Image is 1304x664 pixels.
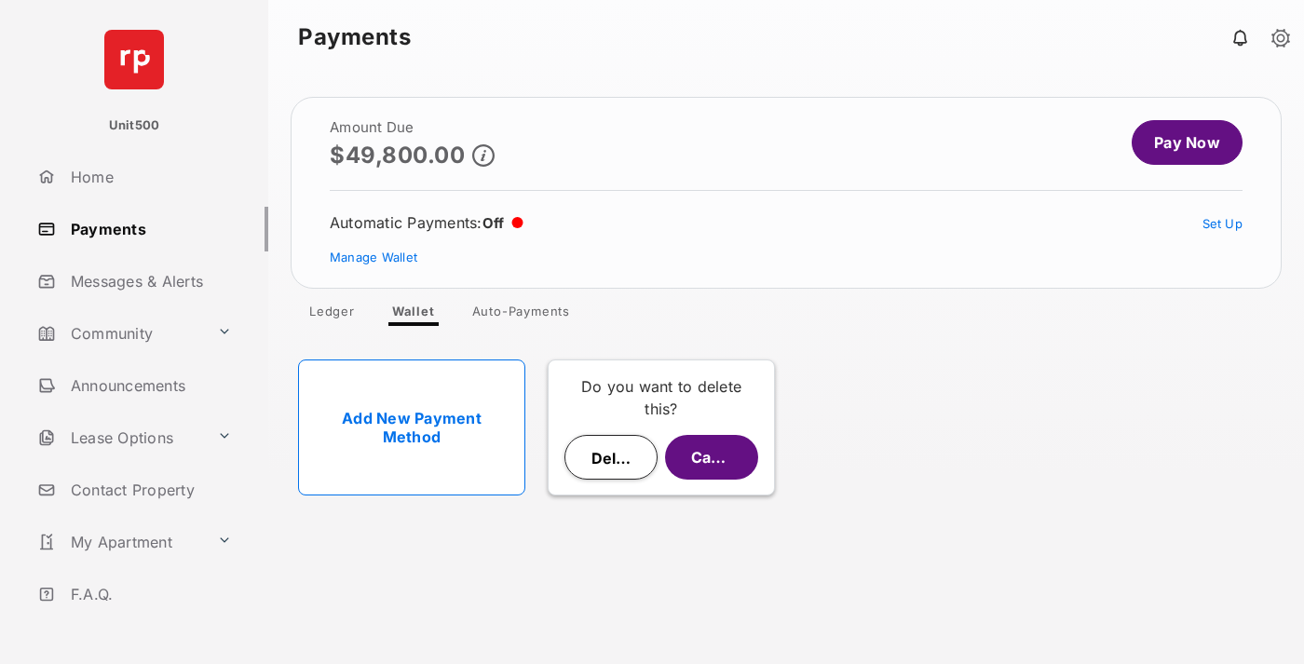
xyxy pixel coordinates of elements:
[377,304,450,326] a: Wallet
[30,259,268,304] a: Messages & Alerts
[294,304,370,326] a: Ledger
[30,572,268,617] a: F.A.Q.
[30,207,268,251] a: Payments
[330,142,465,168] p: $49,800.00
[691,448,741,467] span: Cancel
[564,375,759,420] p: Do you want to delete this?
[30,155,268,199] a: Home
[30,363,268,408] a: Announcements
[457,304,585,326] a: Auto-Payments
[330,250,417,264] a: Manage Wallet
[330,213,523,232] div: Automatic Payments :
[30,520,210,564] a: My Apartment
[30,468,268,512] a: Contact Property
[482,214,505,232] span: Off
[104,30,164,89] img: svg+xml;base64,PHN2ZyB4bWxucz0iaHR0cDovL3d3dy53My5vcmcvMjAwMC9zdmciIHdpZHRoPSI2NCIgaGVpZ2h0PSI2NC...
[665,435,758,480] button: Cancel
[564,435,658,480] button: Delete
[330,120,495,135] h2: Amount Due
[1202,216,1243,231] a: Set Up
[30,311,210,356] a: Community
[591,449,640,468] span: Delete
[298,26,411,48] strong: Payments
[298,359,525,495] a: Add New Payment Method
[30,415,210,460] a: Lease Options
[109,116,160,135] p: Unit500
